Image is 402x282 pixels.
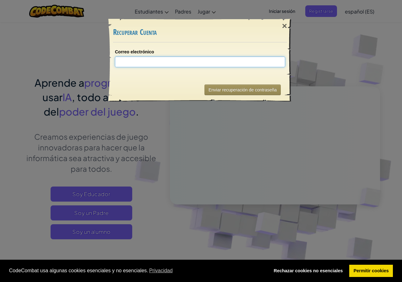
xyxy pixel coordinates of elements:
button: Enviar recuperación de contraseña [204,84,281,95]
a: deny cookies [269,265,347,277]
a: learn more about cookies [148,266,174,275]
label: Correo electrónico [115,49,154,55]
div: × [277,17,292,35]
span: CodeCombat usa algunas cookies esenciales y no esenciales. [9,266,264,275]
a: allow cookies [349,265,393,277]
h3: Recuperar Cuenta [113,28,287,36]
